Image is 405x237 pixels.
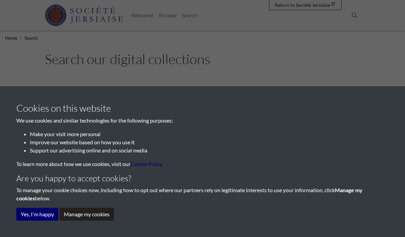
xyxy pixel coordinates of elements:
p: To manage your cookie choices now, including how to opt out where our partners rely on legitimate... [16,186,389,202]
a: learn more about cookies [131,161,162,167]
li: Improve our website based on how you use it [30,138,389,146]
button: Manage my cookies [59,208,114,221]
h4: Are you happy to accept cookies? [16,174,389,183]
button: Yes, I'm happy [16,208,58,221]
li: Support our advertising online and on social media [30,146,389,154]
li: Make your visit more personal [30,130,389,138]
p: To learn more about how we use cookies, visit our [16,160,389,168]
h3: Cookies on this website [16,103,389,114]
p: We use cookies and similar technologies for the following purposes: [16,116,389,125]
